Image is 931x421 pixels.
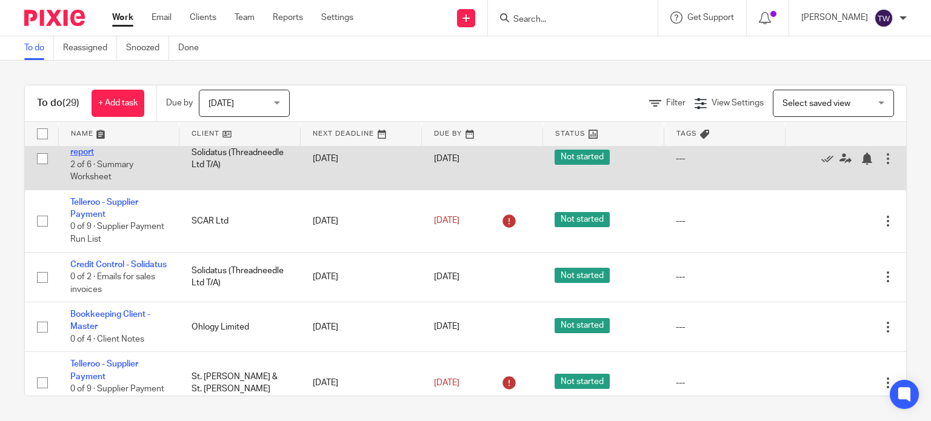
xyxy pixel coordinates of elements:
[801,12,868,24] p: [PERSON_NAME]
[874,8,893,28] img: svg%3E
[152,12,172,24] a: Email
[92,90,144,117] a: + Add task
[512,15,621,25] input: Search
[434,217,459,225] span: [DATE]
[166,97,193,109] p: Due by
[24,10,85,26] img: Pixie
[434,323,459,331] span: [DATE]
[821,153,839,165] a: Mark as done
[190,12,216,24] a: Clients
[555,268,610,283] span: Not started
[555,150,610,165] span: Not started
[301,128,422,190] td: [DATE]
[434,379,459,387] span: [DATE]
[70,161,133,182] span: 2 of 6 · Summary Worksheet
[70,385,164,406] span: 0 of 9 · Supplier Payment Run List
[321,12,353,24] a: Settings
[555,318,610,333] span: Not started
[676,153,773,165] div: ---
[273,12,303,24] a: Reports
[434,273,459,281] span: [DATE]
[70,223,164,244] span: 0 of 9 · Supplier Payment Run List
[62,98,79,108] span: (29)
[178,36,208,60] a: Done
[70,360,138,380] a: Telleroo - Supplier Payment
[301,302,422,352] td: [DATE]
[70,273,155,294] span: 0 of 2 · Emails for sales invoices
[24,36,54,60] a: To do
[555,212,610,227] span: Not started
[179,352,301,414] td: St. [PERSON_NAME] & St. [PERSON_NAME]
[179,252,301,302] td: Solidatus (Threadneedle Ltd T/A)
[209,99,234,108] span: [DATE]
[112,12,133,24] a: Work
[70,335,144,343] span: 0 of 4 · Client Notes
[179,302,301,352] td: Ohlogy Limited
[434,154,459,163] span: [DATE]
[70,198,138,219] a: Telleroo - Supplier Payment
[70,310,150,331] a: Bookkeeping Client - Master
[666,99,686,107] span: Filter
[687,13,734,22] span: Get Support
[63,36,117,60] a: Reassigned
[301,252,422,302] td: [DATE]
[70,260,167,269] a: Credit Control - Solidatus
[783,99,850,108] span: Select saved view
[235,12,255,24] a: Team
[37,97,79,110] h1: To do
[676,271,773,283] div: ---
[179,128,301,190] td: Solidatus (Threadneedle Ltd T/A)
[301,352,422,414] td: [DATE]
[676,130,697,137] span: Tags
[676,215,773,227] div: ---
[126,36,169,60] a: Snoozed
[555,374,610,389] span: Not started
[676,377,773,389] div: ---
[179,190,301,252] td: SCAR Ltd
[712,99,764,107] span: View Settings
[301,190,422,252] td: [DATE]
[676,321,773,333] div: ---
